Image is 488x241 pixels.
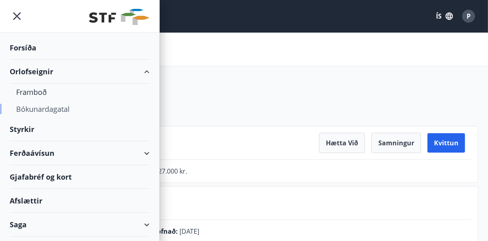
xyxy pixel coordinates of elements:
[10,36,150,60] div: Forsíða
[467,12,471,21] span: P
[179,227,199,236] span: [DATE]
[150,227,178,236] span: Stofnað :
[10,189,150,213] div: Afslættir
[16,84,143,101] div: Framboð
[459,6,478,26] button: P
[10,141,150,165] div: Ferðaávísun
[432,9,457,23] button: ÍS
[158,167,187,176] span: 27.000 kr.
[10,117,150,141] div: Styrkir
[16,101,143,117] div: Bókunardagatal
[319,133,365,153] button: Hætta við
[89,9,150,25] img: union_logo
[10,165,150,189] div: Gjafabréf og kort
[10,9,24,23] button: menu
[10,213,150,237] div: Saga
[428,133,465,153] button: Kvittun
[371,133,421,153] button: Samningur
[10,60,150,84] div: Orlofseignir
